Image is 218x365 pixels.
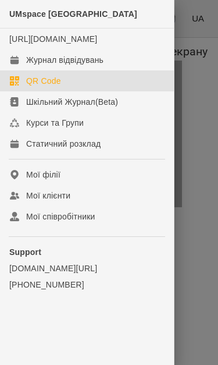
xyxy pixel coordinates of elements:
a: [URL][DOMAIN_NAME] [9,34,97,44]
div: Мої філії [26,169,60,180]
div: QR Code [26,75,61,87]
div: Статичний розклад [26,138,101,150]
span: UMspace [GEOGRAPHIC_DATA] [9,9,137,19]
a: [PHONE_NUMBER] [9,279,165,290]
a: [DOMAIN_NAME][URL] [9,263,165,274]
div: Курси та Групи [26,117,84,129]
p: Support [9,246,165,258]
div: Шкільний Журнал(Beta) [26,96,118,108]
div: Журнал відвідувань [26,54,103,66]
div: Мої клієнти [26,190,70,201]
div: Мої співробітники [26,211,95,222]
